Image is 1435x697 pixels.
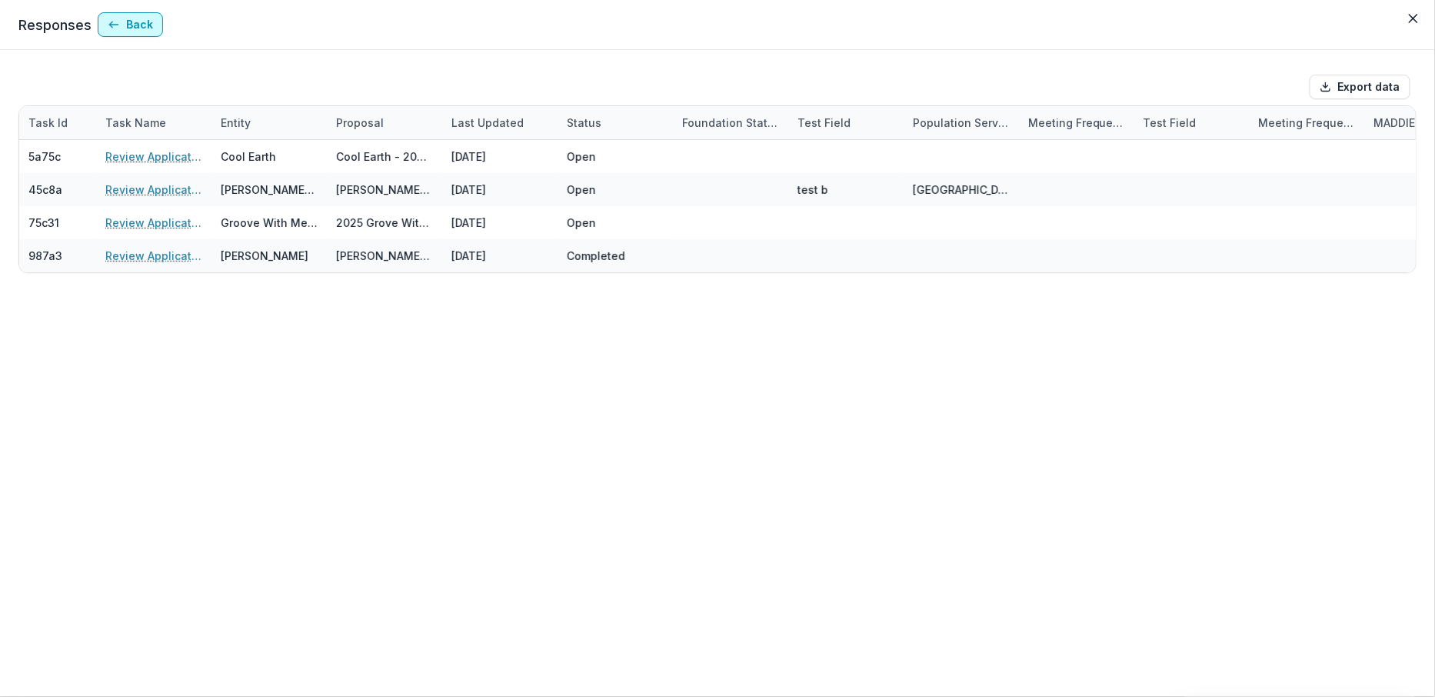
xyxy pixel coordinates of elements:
div: Cool Earth [221,148,276,165]
button: Export data [1310,75,1410,99]
div: [PERSON_NAME] [221,248,308,264]
div: Population Served [904,115,1019,131]
div: Test field [1134,106,1250,139]
div: Status [558,115,611,131]
div: Population Served [904,106,1019,139]
div: Foundation Status Code [673,106,788,139]
div: Entity [211,106,327,139]
div: Open [567,215,596,231]
div: Meeting Frequency [1250,115,1365,131]
div: Groove With Me Inc [221,215,318,231]
div: Open [567,148,596,165]
div: Entity [211,115,260,131]
div: Cool Earth - 2025 - Temelio General [PERSON_NAME] [336,148,433,165]
div: Task Name [96,106,211,139]
div: Test field [1134,115,1206,131]
a: Review Application [105,248,202,264]
div: [DATE] [442,173,558,206]
div: Last Updated [442,115,533,131]
div: Task Id [19,115,77,131]
div: 5a75c [28,148,61,165]
a: Review Application [105,215,202,231]
div: [GEOGRAPHIC_DATA] [913,182,1010,198]
div: Last Updated [442,106,558,139]
button: Back [98,12,163,37]
div: [DATE] [442,206,558,239]
div: [PERSON_NAME] - 2023 - Temelio General Operating Grant Proposal [336,248,433,264]
div: [PERSON_NAME]'s Awesome Nonprofit [221,182,318,198]
div: 45c8a [28,182,62,198]
div: [DATE] [442,239,558,272]
div: Proposal [327,106,442,139]
div: test b [797,182,828,198]
div: Meeting Frequency [1019,106,1134,139]
div: Foundation Status Code [673,115,788,131]
div: Task Id [19,106,96,139]
div: [DATE] [442,140,558,173]
div: Meeting Frequency [1250,106,1365,139]
p: Responses [18,15,92,35]
div: Task Name [96,115,175,131]
div: Completed [567,248,625,264]
div: test field [788,106,904,139]
div: [PERSON_NAME]'s Awesome Nonprofit - 2025 - Test file [336,182,433,198]
div: Open [567,182,596,198]
a: Review Application [105,182,202,198]
div: 987a3 [28,248,62,264]
div: 2025 Grove With Me Gen Ops Request [336,215,433,231]
div: Proposal [327,115,393,131]
div: Status [558,106,673,139]
a: Review Application [105,148,202,165]
div: 75c31 [28,215,59,231]
button: Close [1401,6,1426,31]
div: test field [788,115,860,131]
div: Meeting Frequency [1019,115,1134,131]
